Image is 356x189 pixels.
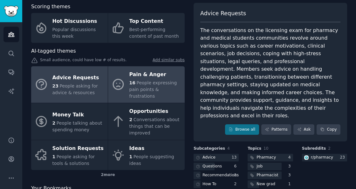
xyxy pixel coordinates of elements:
div: Recommendations [202,173,239,178]
div: Pharmacist [257,173,278,178]
span: Subreddits [302,146,326,152]
a: Recommendations2 [194,172,239,179]
span: Advice Requests [200,10,246,17]
span: People asking for advice & resources [52,83,98,95]
a: Questions6 [194,163,239,171]
div: Advice Requests [52,73,105,83]
div: Opportunities [129,107,181,117]
div: New grad [257,181,275,187]
div: r/ pharmacy [311,155,333,160]
div: Money Talk [52,110,105,120]
a: Pharmacist3 [248,172,293,179]
div: Pharmacy [257,155,276,160]
a: Pharmacy4 [248,154,293,162]
div: 3 [288,164,293,169]
span: 23 [52,83,58,88]
span: Popular discussions this week [52,27,96,39]
span: 4 [227,146,230,151]
a: Ask [293,124,314,135]
div: 2 [234,181,239,187]
img: pharmacy [304,155,309,160]
span: 16 [129,80,135,85]
div: Top Content [129,16,181,26]
div: Hot Discussions [52,16,105,26]
a: Top ContentBest-performing content of past month [108,13,185,43]
div: 6 [234,164,239,169]
a: How To2 [194,180,239,188]
a: Advice13 [194,154,239,162]
span: 1 [129,154,133,159]
button: Copy [317,124,340,135]
div: Ideas [129,143,181,153]
a: Pain & Anger16People expressing pain points & frustrations [108,66,185,103]
span: Conversations about things that can be improved [129,117,180,135]
div: Advice [202,155,216,160]
a: pharmacyr/pharmacy23 [302,154,347,162]
a: Ideas1People suggesting ideas [108,140,185,170]
div: 2 [234,173,239,178]
span: 10 [264,146,269,151]
span: AI-tagged themes [31,47,76,55]
div: 4 [288,155,293,160]
a: Add similar subs [153,57,185,64]
div: Job [257,164,263,169]
a: Hot DiscussionsPopular discussions this week [31,13,108,43]
span: People suggesting ideas [129,154,174,166]
div: Small audience, could have low # of results. [31,57,185,64]
div: 1 [288,181,293,187]
span: 2 [129,117,133,122]
div: The conversations on the licensing exam for pharmacy and medical students communities revolve aro... [200,27,340,120]
a: Money Talk2People talking about spending money [31,103,108,140]
span: People talking about spending money [52,121,102,132]
span: Best-performing content of past month [129,27,179,39]
a: Solution Requests1People asking for tools & solutions [31,140,108,170]
span: 1 [52,154,56,159]
span: Subcategories [194,146,225,152]
div: How To [202,181,216,187]
span: 2 [52,121,56,126]
span: 2 [328,146,331,151]
a: Job3 [248,163,293,171]
span: Scoring themes [31,3,70,11]
a: Browse all [225,124,259,135]
span: People expressing pain points & frustrations [129,80,177,99]
a: Opportunities2Conversations about things that can be improved [108,103,185,140]
span: People asking for tools & solutions [52,154,95,166]
div: 13 [232,155,239,160]
a: Advice Requests23People asking for advice & resources [31,66,108,103]
span: Topics [248,146,261,152]
img: GummySearch logo [4,6,18,17]
div: Solution Requests [52,143,105,153]
div: Questions [202,164,222,169]
div: 3 [288,173,293,178]
a: Patterns [261,124,291,135]
div: 2 more [31,170,185,180]
div: 23 [340,155,347,160]
div: Pain & Anger [129,69,181,80]
a: New grad1 [248,180,293,188]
